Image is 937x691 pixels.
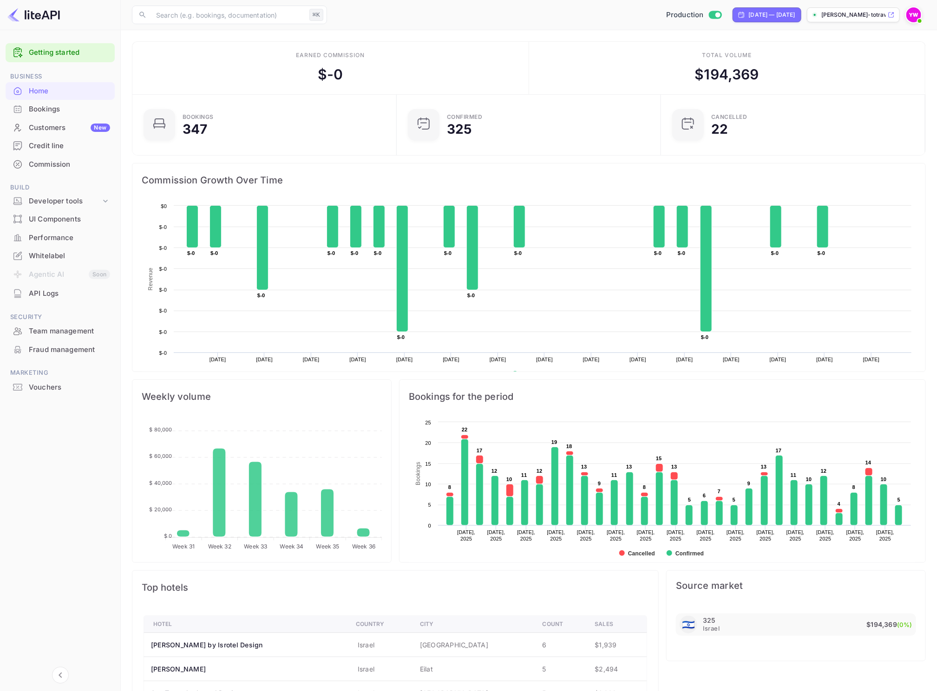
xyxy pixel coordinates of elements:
[846,529,865,541] text: [DATE], 2025
[628,550,655,557] text: Cancelled
[149,506,172,513] tspan: $ 20,000
[581,464,587,469] text: 13
[413,633,535,657] td: [GEOGRAPHIC_DATA]
[607,529,625,541] text: [DATE], 2025
[244,543,267,550] tspan: Week 33
[6,229,115,246] a: Performance
[349,357,366,362] text: [DATE]
[448,484,451,490] text: 8
[443,357,459,362] text: [DATE]
[881,476,887,482] text: 10
[159,245,167,251] text: $-0
[444,250,452,256] text: $-0
[629,357,646,362] text: [DATE]
[816,529,834,541] text: [DATE], 2025
[29,196,101,207] div: Developer tools
[477,448,483,453] text: 17
[6,247,115,264] a: Whitelabel
[680,616,697,633] div: Israel
[863,357,880,362] text: [DATE]
[6,82,115,99] a: Home
[6,156,115,173] a: Commission
[711,114,747,120] div: CANCELLED
[536,357,553,362] text: [DATE]
[6,100,115,118] div: Bookings
[6,247,115,265] div: Whitelabel
[6,210,115,228] div: UI Components
[821,468,827,474] text: 12
[6,137,115,155] div: Credit line
[675,550,704,557] text: Confirmed
[723,357,740,362] text: [DATE]
[296,51,365,59] div: Earned commission
[29,251,110,261] div: Whitelabel
[6,378,115,396] a: Vouchers
[309,9,323,21] div: ⌘K
[547,529,565,541] text: [DATE], 2025
[425,482,431,487] text: 10
[6,378,115,397] div: Vouchers
[29,47,110,58] a: Getting started
[348,616,413,633] th: Country
[654,250,662,256] text: $-0
[409,389,916,404] span: Bookings for the period
[351,250,358,256] text: $-0
[491,468,498,474] text: 12
[587,616,647,633] th: Sales
[29,233,110,243] div: Performance
[462,427,468,432] text: 22
[688,497,691,502] text: 5
[747,481,750,486] text: 9
[415,462,421,486] text: Bookings
[413,657,535,681] td: Eilat
[697,529,715,541] text: [DATE], 2025
[425,461,431,467] text: 15
[786,529,805,541] text: [DATE], 2025
[29,214,110,225] div: UI Components
[144,633,348,657] th: [PERSON_NAME] by Isrotel Design
[29,86,110,97] div: Home
[703,493,706,498] text: 6
[142,580,649,595] span: Top hotels
[29,104,110,115] div: Bookings
[6,229,115,247] div: Performance
[521,472,527,478] text: 11
[6,285,115,302] a: API Logs
[702,51,752,59] div: Total volume
[838,501,841,507] text: 4
[733,7,801,22] div: Click to change the date range period
[876,529,894,541] text: [DATE], 2025
[144,616,348,633] th: Hotel
[29,141,110,151] div: Credit line
[667,529,685,541] text: [DATE], 2025
[147,267,154,290] text: Revenue
[821,11,886,19] p: [PERSON_NAME]-totravel...
[7,7,60,22] img: LiteAPI logo
[29,288,110,299] div: API Logs
[467,293,475,298] text: $-0
[91,124,110,132] div: New
[626,464,632,469] text: 13
[6,193,115,209] div: Developer tools
[29,382,110,393] div: Vouchers
[280,543,304,550] tspan: Week 34
[643,484,646,490] text: 8
[671,464,677,469] text: 13
[29,159,110,170] div: Commission
[149,453,172,460] tspan: $ 60,000
[6,43,115,62] div: Getting started
[6,119,115,136] a: CustomersNew
[6,72,115,82] span: Business
[867,619,912,630] p: $194,369
[757,529,775,541] text: [DATE], 2025
[865,460,871,465] text: 14
[656,456,662,461] text: 15
[183,123,207,136] div: 347
[761,464,767,469] text: 13
[506,476,512,482] text: 10
[316,543,340,550] tspan: Week 35
[318,64,343,85] div: $ -0
[695,64,759,85] div: $ 194,369
[682,614,695,635] span: United States
[183,114,214,120] div: Bookings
